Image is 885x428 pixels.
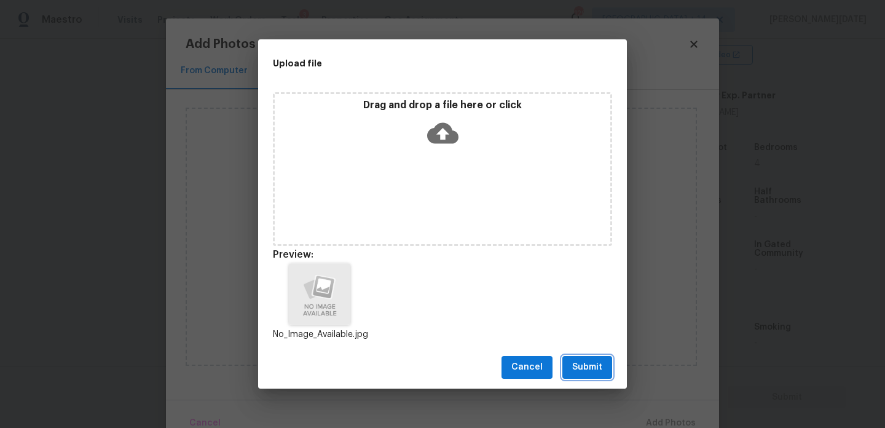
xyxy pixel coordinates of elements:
p: Drag and drop a file here or click [275,99,610,112]
p: No_Image_Available.jpg [273,328,366,341]
span: Submit [572,360,602,375]
img: Z [289,263,350,325]
span: Cancel [511,360,543,375]
button: Submit [562,356,612,379]
h2: Upload file [273,57,557,70]
button: Cancel [502,356,553,379]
